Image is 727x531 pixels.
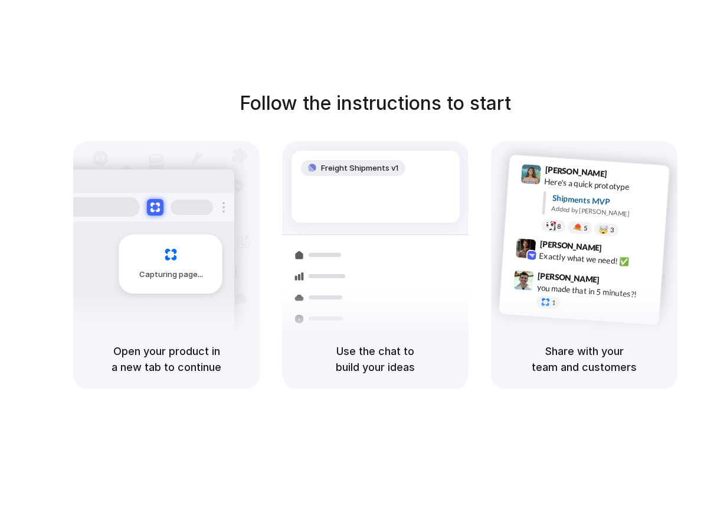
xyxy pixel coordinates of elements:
div: Added by [PERSON_NAME] [551,203,660,220]
h1: Follow the instructions to start [240,89,511,118]
div: Exactly what we need! ✅ [539,249,657,269]
span: 9:42 AM [605,243,630,257]
h5: Open your product in a new tab to continue [87,343,245,375]
h5: Share with your team and customers [505,343,663,375]
span: Capturing page [139,269,205,281]
span: 9:41 AM [611,168,635,183]
span: 9:47 AM [603,275,627,289]
div: 🤯 [599,225,609,234]
span: 8 [557,223,561,229]
span: Freight Shipments v1 [321,162,398,174]
div: you made that in 5 minutes?! [536,281,654,301]
h5: Use the chat to build your ideas [296,343,454,375]
span: [PERSON_NAME] [538,269,600,286]
div: Here's a quick prototype [544,175,662,195]
span: [PERSON_NAME] [545,163,607,180]
span: [PERSON_NAME] [539,237,602,254]
span: 1 [552,299,556,305]
span: 5 [584,224,588,231]
div: Shipments MVP [552,191,661,211]
span: 3 [610,226,614,233]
